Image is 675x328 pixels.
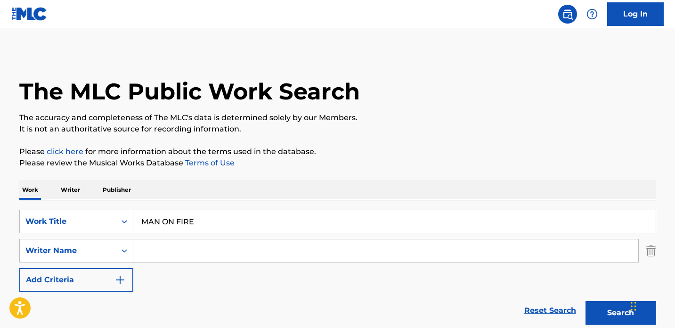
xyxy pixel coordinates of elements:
div: Writer Name [25,245,110,256]
button: Search [586,301,656,325]
a: click here [47,147,83,156]
iframe: Chat Widget [628,283,675,328]
img: search [562,8,573,20]
p: Work [19,180,41,200]
a: Terms of Use [183,158,235,167]
a: Reset Search [520,300,581,321]
div: Drag [631,292,636,320]
div: Work Title [25,216,110,227]
img: 9d2ae6d4665cec9f34b9.svg [114,274,126,286]
button: Add Criteria [19,268,133,292]
a: Public Search [558,5,577,24]
p: Writer [58,180,83,200]
h1: The MLC Public Work Search [19,77,360,106]
div: Help [583,5,602,24]
a: Log In [607,2,664,26]
img: Delete Criterion [646,239,656,262]
img: MLC Logo [11,7,48,21]
p: The accuracy and completeness of The MLC's data is determined solely by our Members. [19,112,656,123]
img: help [586,8,598,20]
p: Please for more information about the terms used in the database. [19,146,656,157]
p: Publisher [100,180,134,200]
p: It is not an authoritative source for recording information. [19,123,656,135]
p: Please review the Musical Works Database [19,157,656,169]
